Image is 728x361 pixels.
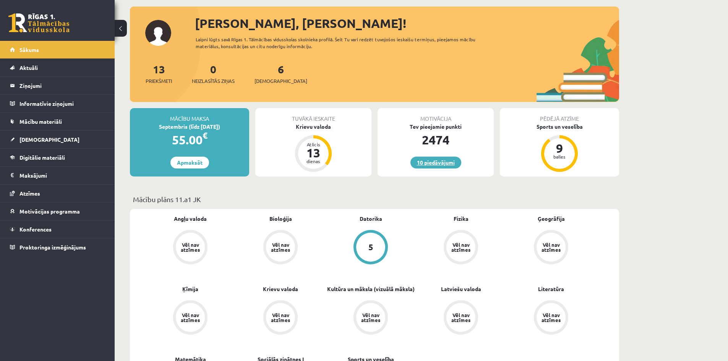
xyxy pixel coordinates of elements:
div: Motivācija [378,108,494,123]
a: Apmaksāt [170,157,209,168]
a: Vēl nav atzīmes [506,300,596,336]
span: Proktoringa izmēģinājums [19,244,86,251]
div: Vēl nav atzīmes [540,242,562,252]
a: Mācību materiāli [10,113,105,130]
a: Konferences [10,220,105,238]
div: Sports un veselība [500,123,619,131]
span: Digitālie materiāli [19,154,65,161]
a: Krievu valoda [263,285,298,293]
a: 5 [326,230,416,266]
a: Datorika [360,215,382,223]
div: Krievu valoda [255,123,371,131]
div: 2474 [378,131,494,149]
a: Motivācijas programma [10,202,105,220]
a: Proktoringa izmēģinājums [10,238,105,256]
a: 0Neizlasītās ziņas [192,62,235,85]
span: Konferences [19,226,52,233]
div: 9 [548,142,571,154]
a: 6[DEMOGRAPHIC_DATA] [255,62,307,85]
div: Vēl nav atzīmes [540,312,562,322]
a: Aktuāli [10,59,105,76]
legend: Ziņojumi [19,77,105,94]
span: Atzīmes [19,190,40,197]
div: balles [548,154,571,159]
div: 5 [368,243,373,251]
a: Sākums [10,41,105,58]
a: Digitālie materiāli [10,149,105,166]
a: Kultūra un māksla (vizuālā māksla) [327,285,415,293]
a: Vēl nav atzīmes [235,230,326,266]
a: 13Priekšmeti [146,62,172,85]
a: Latviešu valoda [441,285,481,293]
a: Vēl nav atzīmes [506,230,596,266]
a: Rīgas 1. Tālmācības vidusskola [8,13,70,32]
a: Bioloģija [269,215,292,223]
a: Maksājumi [10,167,105,184]
div: Tev pieejamie punkti [378,123,494,131]
div: Vēl nav atzīmes [270,242,291,252]
a: Vēl nav atzīmes [416,300,506,336]
span: Aktuāli [19,64,38,71]
a: Ķīmija [182,285,198,293]
a: Krievu valoda Atlicis 13 dienas [255,123,371,173]
div: Vēl nav atzīmes [450,312,472,322]
div: Pēdējā atzīme [500,108,619,123]
a: Sports un veselība 9 balles [500,123,619,173]
div: Vēl nav atzīmes [180,312,201,322]
span: Motivācijas programma [19,208,80,215]
span: [DEMOGRAPHIC_DATA] [19,136,79,143]
div: Vēl nav atzīmes [270,312,291,322]
div: dienas [302,159,325,164]
a: [DEMOGRAPHIC_DATA] [10,131,105,148]
p: Mācību plāns 11.a1 JK [133,194,616,204]
a: Angļu valoda [174,215,207,223]
a: Ziņojumi [10,77,105,94]
a: Vēl nav atzīmes [416,230,506,266]
a: 10 piedāvājumi [410,157,461,168]
div: Mācību maksa [130,108,249,123]
div: Laipni lūgts savā Rīgas 1. Tālmācības vidusskolas skolnieka profilā. Šeit Tu vari redzēt tuvojošo... [196,36,489,50]
span: € [203,130,208,141]
span: [DEMOGRAPHIC_DATA] [255,77,307,85]
span: Sākums [19,46,39,53]
div: Septembris (līdz [DATE]) [130,123,249,131]
div: Atlicis [302,142,325,147]
a: Vēl nav atzīmes [145,230,235,266]
a: Informatīvie ziņojumi [10,95,105,112]
a: Literatūra [538,285,564,293]
div: Vēl nav atzīmes [450,242,472,252]
a: Fizika [454,215,469,223]
span: Priekšmeti [146,77,172,85]
a: Atzīmes [10,185,105,202]
div: 13 [302,147,325,159]
legend: Maksājumi [19,167,105,184]
span: Mācību materiāli [19,118,62,125]
a: Vēl nav atzīmes [235,300,326,336]
div: [PERSON_NAME], [PERSON_NAME]! [195,14,619,32]
a: Vēl nav atzīmes [145,300,235,336]
div: Vēl nav atzīmes [180,242,201,252]
span: Neizlasītās ziņas [192,77,235,85]
div: 55.00 [130,131,249,149]
div: Vēl nav atzīmes [360,312,381,322]
legend: Informatīvie ziņojumi [19,95,105,112]
a: Vēl nav atzīmes [326,300,416,336]
div: Tuvākā ieskaite [255,108,371,123]
a: Ģeogrāfija [538,215,565,223]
